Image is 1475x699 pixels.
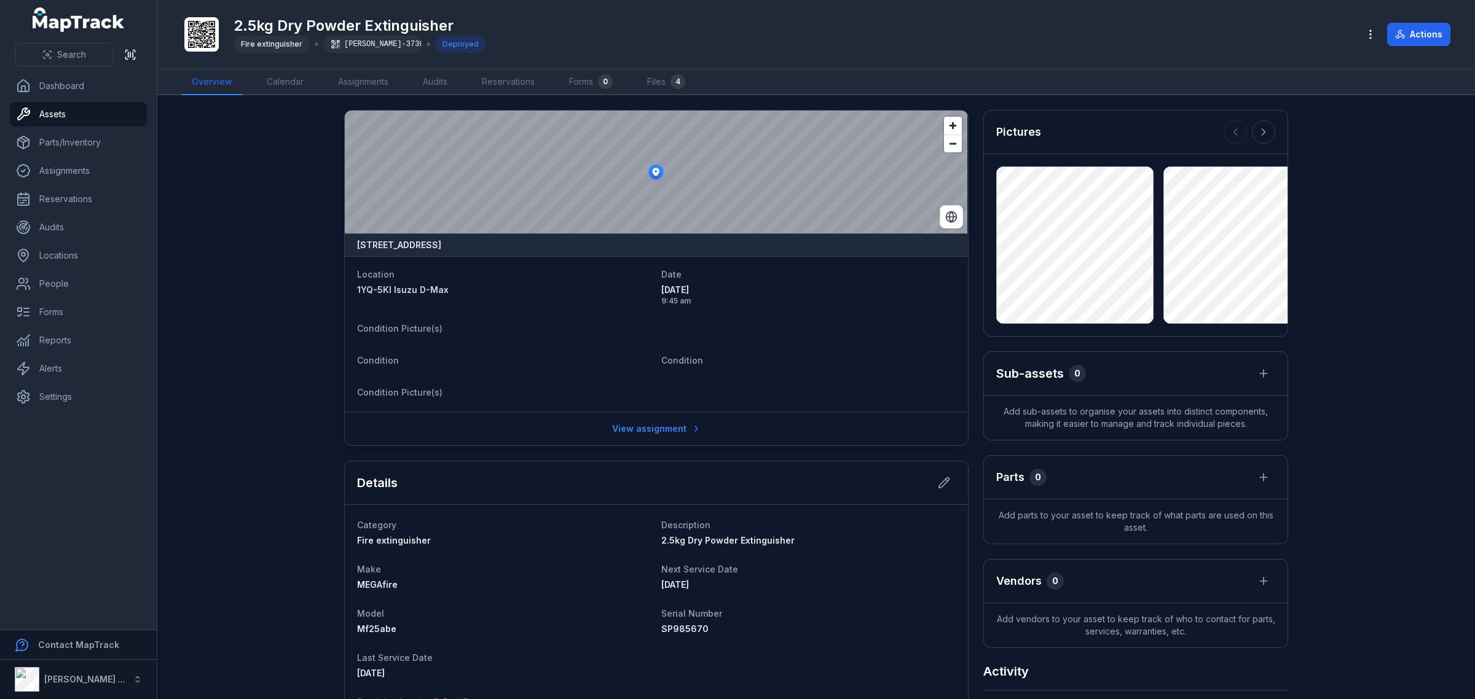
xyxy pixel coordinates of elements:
time: 9/22/2025, 12:00:00 AM [357,668,385,678]
h2: Sub-assets [996,365,1064,382]
time: 3/22/2026, 12:00:00 AM [661,579,689,590]
a: Settings [10,385,147,409]
canvas: Map [345,111,967,233]
a: Assignments [328,69,398,95]
span: 2.5kg Dry Powder Extinguisher [661,535,795,545]
a: Assets [10,102,147,127]
a: Parts/Inventory [10,130,147,155]
h3: Pictures [996,123,1041,141]
span: Last Service Date [357,652,433,663]
a: Files4 [637,69,695,95]
span: Add parts to your asset to keep track of what parts are used on this asset. [984,499,1288,544]
h1: 2.5kg Dry Powder Extinguisher [234,16,486,36]
a: Reservations [472,69,545,95]
span: Fire extinguisher [241,39,302,49]
a: Assignments [10,158,147,183]
span: Date [661,269,682,279]
span: Next Service Date [661,564,738,574]
div: Deployed [435,36,486,53]
div: 0 [1029,469,1047,486]
span: Location [357,269,395,279]
span: [DATE] [357,668,385,678]
a: Overview [182,69,242,95]
strong: [PERSON_NAME] Air [44,674,130,684]
span: 1YQ-5KI Isuzu D-Max [357,284,449,295]
span: Search [57,49,86,61]
a: View assignment [604,417,709,440]
a: Forms0 [559,69,623,95]
span: [DATE] [661,284,956,296]
span: SP985670 [661,623,709,634]
strong: [STREET_ADDRESS] [357,239,441,251]
span: Add sub-assets to organise your assets into distinct components, making it easier to manage and t... [984,396,1288,440]
span: 9:45 am [661,296,956,306]
div: 4 [671,74,685,89]
span: Condition Picture(s) [357,387,442,397]
button: Zoom in [944,117,962,135]
button: Zoom out [944,135,962,152]
span: MEGAfire [357,579,398,590]
time: 9/30/2025, 9:45:55 AM [661,284,956,306]
a: Alerts [10,356,147,381]
span: Serial Number [661,608,722,619]
span: Category [357,520,396,530]
a: Locations [10,243,147,268]
h2: Activity [983,663,1029,680]
button: Actions [1387,23,1450,46]
span: Condition [661,355,703,365]
a: 1YQ-5KI Isuzu D-Max [357,284,651,296]
h3: Parts [996,469,1025,486]
h2: Details [357,474,398,491]
button: Search [15,43,114,66]
span: Condition [357,355,399,365]
a: Audits [413,69,457,95]
button: Switch to Satellite View [940,205,963,228]
div: 0 [1047,572,1064,590]
span: Add vendors to your asset to keep track of who to contact for parts, services, warranties, etc. [984,603,1288,647]
div: 0 [598,74,613,89]
strong: Contact MapTrack [38,639,119,650]
a: MapTrack [33,7,125,32]
a: Audits [10,215,147,240]
span: Fire extinguisher [357,535,431,545]
span: [DATE] [661,579,689,590]
a: Calendar [257,69,313,95]
a: Forms [10,300,147,324]
span: Make [357,564,381,574]
span: Model [357,608,384,619]
a: Reports [10,328,147,353]
a: Reservations [10,187,147,211]
span: Mf25abe [357,623,396,634]
h3: Vendors [996,572,1042,590]
a: People [10,271,147,296]
span: Description [661,520,710,530]
div: [PERSON_NAME]-3730 [323,36,422,53]
span: Condition Picture(s) [357,323,442,334]
a: Dashboard [10,74,147,98]
div: 0 [1069,365,1086,382]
